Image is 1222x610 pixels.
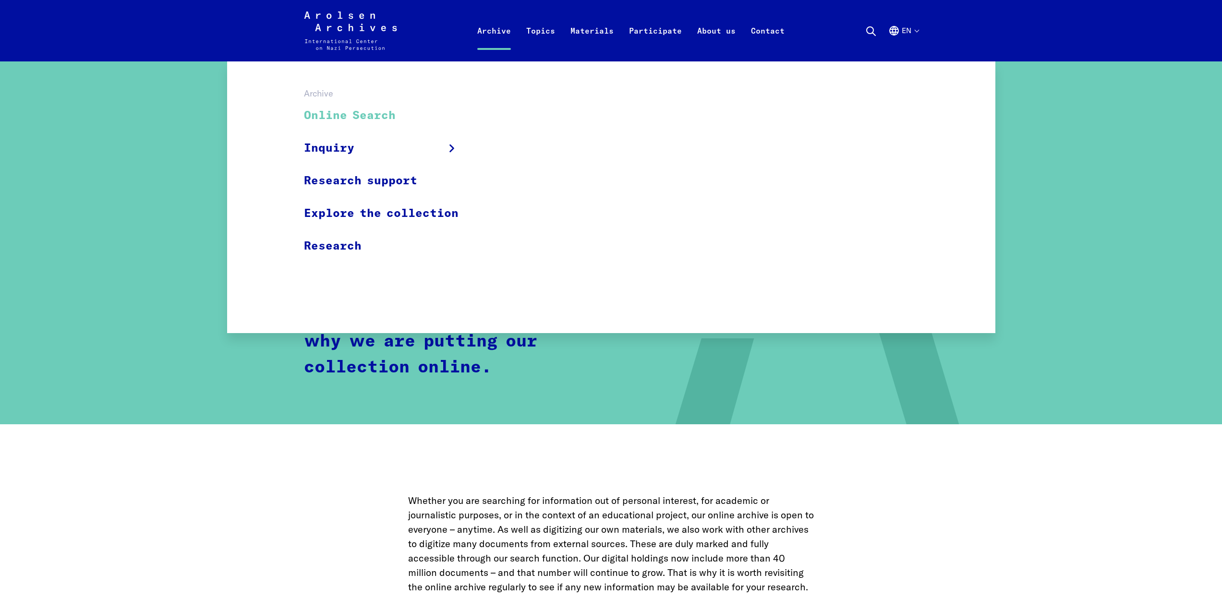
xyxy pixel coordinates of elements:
a: Contact [743,23,792,61]
button: English, language selection [888,25,919,60]
a: Archive [470,23,519,61]
a: Research [304,230,471,262]
a: Topics [519,23,563,61]
nav: Primary [470,12,792,50]
p: Whether you are searching for information out of personal interest, for academic or journalistic ... [408,493,814,594]
a: Explore the collection [304,197,471,230]
a: About us [690,23,743,61]
a: Participate [621,23,690,61]
span: Inquiry [304,140,354,157]
ul: Archive [304,100,471,262]
a: Online Search [304,100,471,132]
a: Inquiry [304,132,471,165]
a: Research support [304,165,471,197]
a: Materials [563,23,621,61]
